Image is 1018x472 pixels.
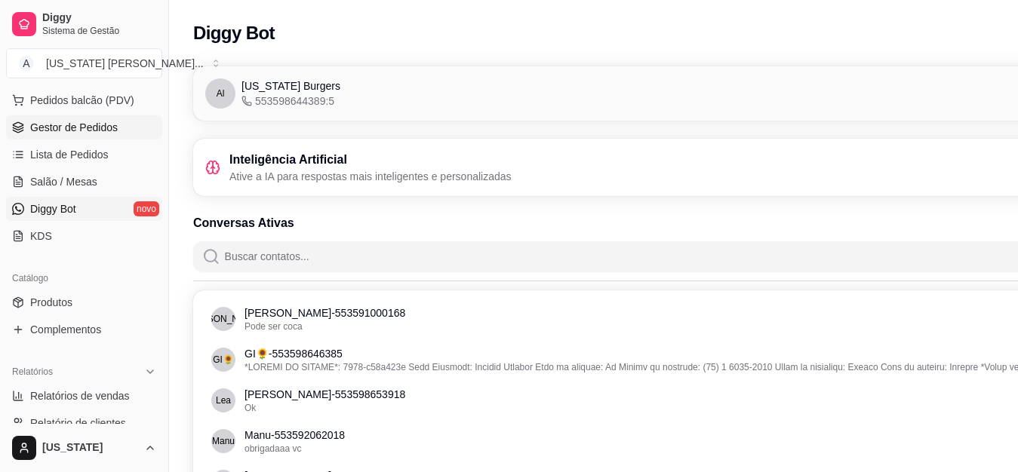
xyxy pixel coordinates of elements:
span: KDS [30,228,52,244]
a: Relatórios de vendas [6,384,162,408]
span: Ok [245,403,256,413]
div: Catálogo [6,266,162,290]
span: Pode ser coca [245,321,303,332]
p: Ative a IA para respostas mais inteligentes e personalizadas [229,169,512,184]
span: GI🌻 [213,354,234,366]
span: Relatório de clientes [30,415,126,431]
span: Complementos [30,322,101,337]
span: Relatórios de vendas [30,388,130,403]
span: Produtos [30,295,72,310]
h2: Diggy Bot [193,21,275,45]
span: Pedidos balcão (PDV) [30,93,134,108]
a: Relatório de clientes [6,411,162,435]
a: Produtos [6,290,162,314]
span: Salão / Mesas [30,174,97,189]
span: Leandro [216,394,231,406]
span: Ariane [186,313,261,325]
a: KDS [6,224,162,248]
a: Lista de Pedidos [6,143,162,167]
span: A [19,56,34,71]
button: [US_STATE] [6,430,162,466]
span: Diggy Bot [30,201,76,216]
div: [US_STATE] [PERSON_NAME] ... [46,56,204,71]
span: Manu [212,435,235,447]
h3: Inteligência Artificial [229,151,512,169]
a: Gestor de Pedidos [6,115,162,139]
span: Lista de Pedidos [30,147,109,162]
a: Salão / Mesas [6,170,162,194]
button: Pedidos balcão (PDV) [6,88,162,112]
a: Diggy Botnovo [6,197,162,221]
span: [US_STATE] Burgers [241,78,340,93]
button: Select a team [6,48,162,78]
span: Relatórios [12,366,53,378]
span: Al [217,87,225,100]
h3: Conversas Ativas [193,214,294,232]
span: Diggy [42,11,156,25]
a: DiggySistema de Gestão [6,6,162,42]
span: 553598644389:5 [241,93,334,109]
span: obrigadaaa vc [245,443,301,454]
span: Sistema de Gestão [42,25,156,37]
a: Complementos [6,317,162,342]
span: [US_STATE] [42,441,138,455]
span: Gestor de Pedidos [30,120,118,135]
